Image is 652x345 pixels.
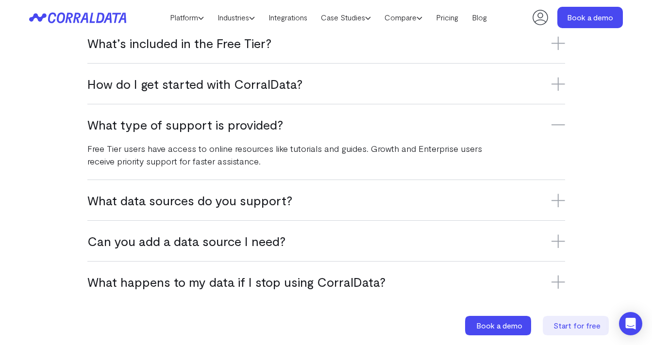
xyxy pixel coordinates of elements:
[87,116,565,132] h3: What type of support is provided?
[87,76,565,92] h3: How do I get started with CorralData?
[476,321,522,330] span: Book a demo
[619,312,642,335] div: Open Intercom Messenger
[87,274,565,290] h3: What happens to my data if I stop using CorralData?
[553,321,601,330] span: Start for free
[87,233,565,249] h3: Can you add a data source I need?
[378,10,429,25] a: Compare
[465,10,494,25] a: Blog
[262,10,314,25] a: Integrations
[87,35,565,51] h3: What’s included in the Free Tier?
[314,10,378,25] a: Case Studies
[429,10,465,25] a: Pricing
[557,7,623,28] a: Book a demo
[163,10,211,25] a: Platform
[87,142,487,167] p: Free Tier users have access to online resources like tutorials and guides. Growth and Enterprise ...
[543,316,611,335] a: Start for free
[465,316,533,335] a: Book a demo
[211,10,262,25] a: Industries
[87,192,565,208] h3: What data sources do you support?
